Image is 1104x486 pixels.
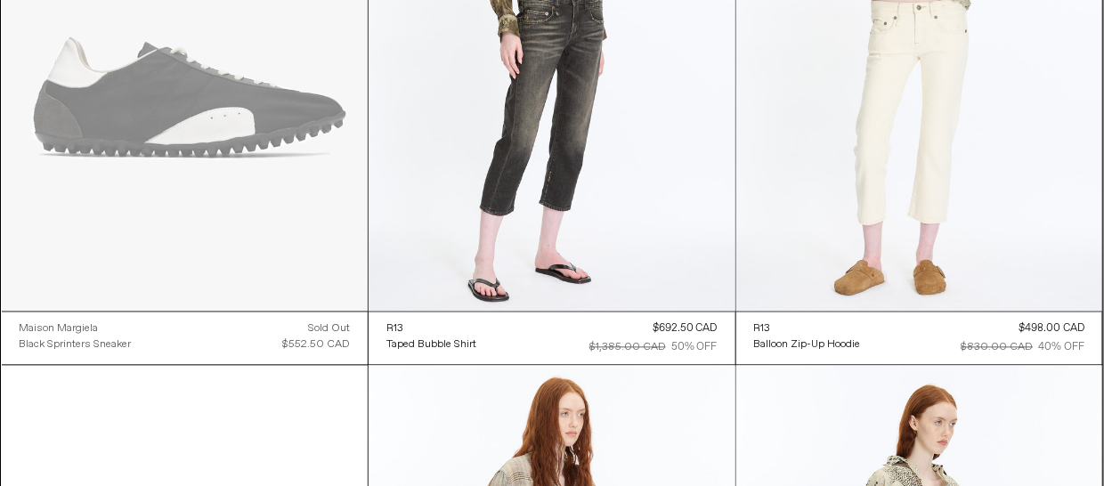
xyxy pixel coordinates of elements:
[754,321,861,337] a: R13
[589,340,666,356] div: $1,385.00 CAD
[282,337,350,353] div: $552.50 CAD
[653,321,718,337] div: $692.50 CAD
[386,321,476,337] a: R13
[961,340,1033,356] div: $830.00 CAD
[754,322,771,337] div: R13
[308,321,350,337] div: Sold out
[754,338,861,353] div: Balloon Zip-Up Hoodie
[386,322,403,337] div: R13
[20,338,132,353] div: Black Sprinters Sneaker
[386,337,476,353] a: Taped Bubble Shirt
[671,340,718,356] div: 50% OFF
[20,321,132,337] a: Maison Margiela
[20,322,99,337] div: Maison Margiela
[1019,321,1084,337] div: $498.00 CAD
[20,337,132,353] a: Black Sprinters Sneaker
[754,337,861,353] a: Balloon Zip-Up Hoodie
[386,338,476,353] div: Taped Bubble Shirt
[1038,340,1084,356] div: 40% OFF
